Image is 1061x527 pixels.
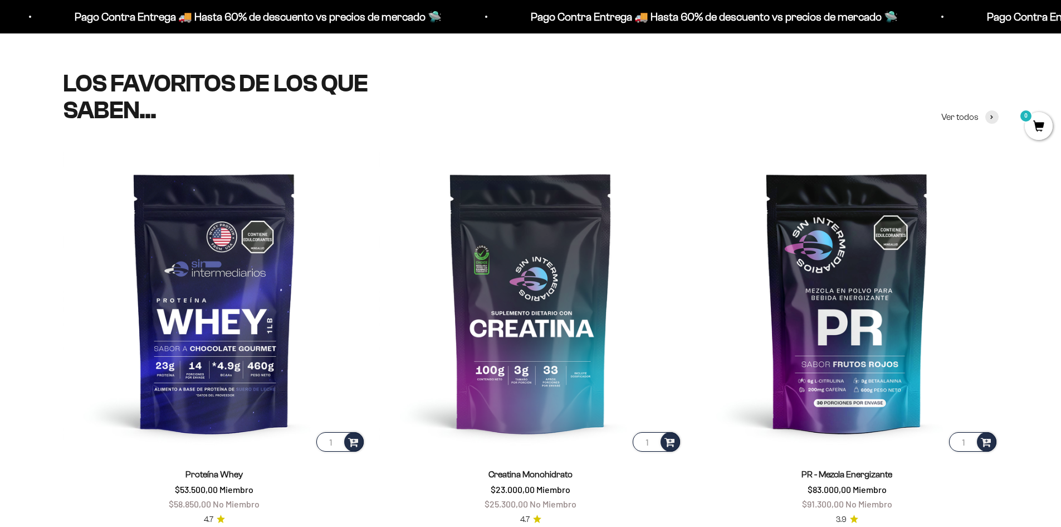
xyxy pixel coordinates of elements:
[802,499,844,509] span: $91.300,00
[941,110,979,124] span: Ver todos
[836,514,858,526] a: 3.93.9 de 5.0 estrellas
[1019,109,1033,123] mark: 0
[536,484,570,495] span: Miembro
[185,470,243,479] a: Proteína Whey
[488,470,573,479] a: Creatina Monohidrato
[204,514,213,526] span: 4.7
[63,70,368,124] split-lines: LOS FAVORITOS DE LOS QUE SABEN...
[853,484,887,495] span: Miembro
[219,484,253,495] span: Miembro
[529,8,896,26] p: Pago Contra Entrega 🚚 Hasta 60% de descuento vs precios de mercado 🛸
[520,514,530,526] span: 4.7
[941,110,999,124] a: Ver todos
[72,8,439,26] p: Pago Contra Entrega 🚚 Hasta 60% de descuento vs precios de mercado 🛸
[169,499,211,509] span: $58.850,00
[520,514,541,526] a: 4.74.7 de 5.0 estrellas
[845,499,892,509] span: No Miembro
[801,470,892,479] a: PR - Mezcla Energizante
[808,484,851,495] span: $83.000,00
[485,499,528,509] span: $25.300,00
[836,514,847,526] span: 3.9
[204,514,225,526] a: 4.74.7 de 5.0 estrellas
[530,499,576,509] span: No Miembro
[213,499,260,509] span: No Miembro
[491,484,535,495] span: $23.000,00
[1025,121,1053,133] a: 0
[175,484,218,495] span: $53.500,00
